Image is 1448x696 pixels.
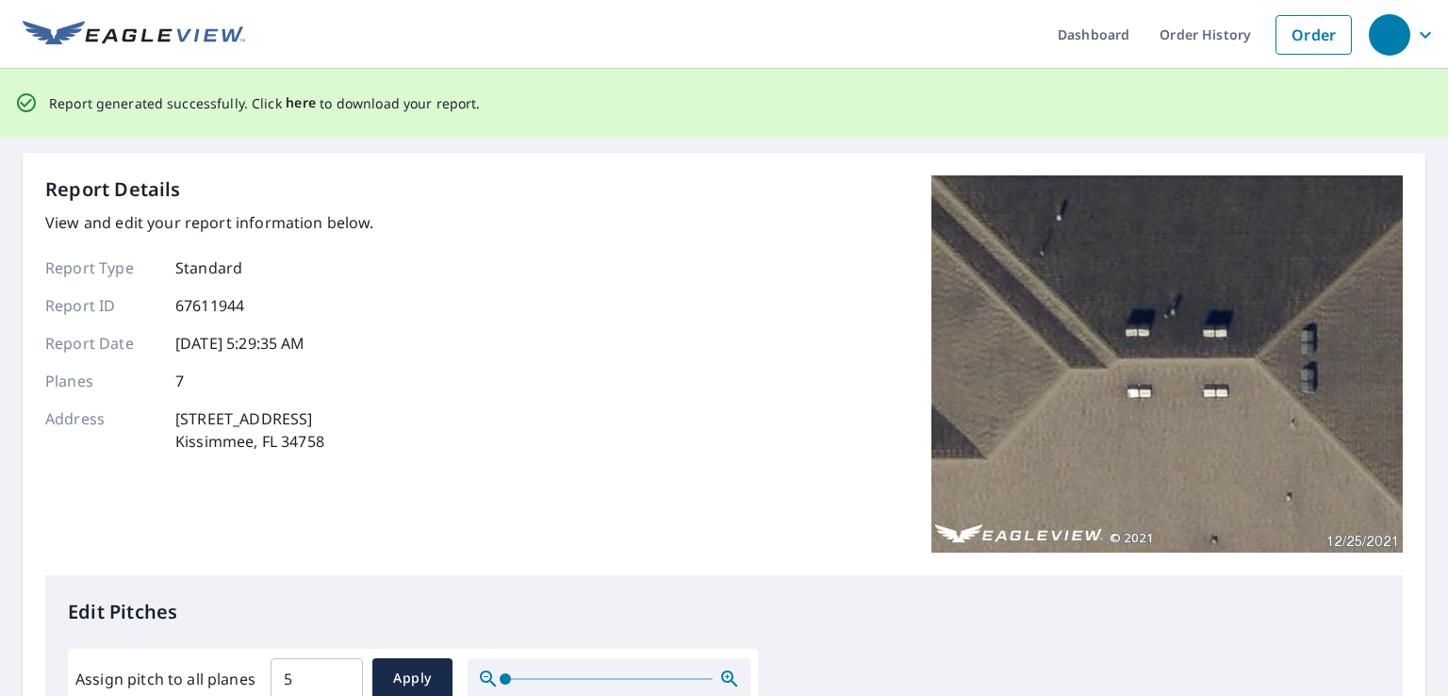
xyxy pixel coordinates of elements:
[286,91,317,115] button: here
[387,667,437,690] span: Apply
[45,294,158,317] p: Report ID
[45,332,158,355] p: Report Date
[1275,15,1352,55] a: Order
[175,370,184,392] p: 7
[75,668,255,690] label: Assign pitch to all planes
[68,598,1380,626] p: Edit Pitches
[45,175,181,204] p: Report Details
[931,175,1403,553] img: Top image
[45,370,158,392] p: Planes
[45,407,158,453] p: Address
[23,21,245,49] img: EV Logo
[45,257,158,279] p: Report Type
[175,332,305,355] p: [DATE] 5:29:35 AM
[175,407,324,453] p: [STREET_ADDRESS] Kissimmee, FL 34758
[49,91,481,115] p: Report generated successfully. Click to download your report.
[175,294,244,317] p: 67611944
[175,257,242,279] p: Standard
[45,211,374,234] p: View and edit your report information below.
